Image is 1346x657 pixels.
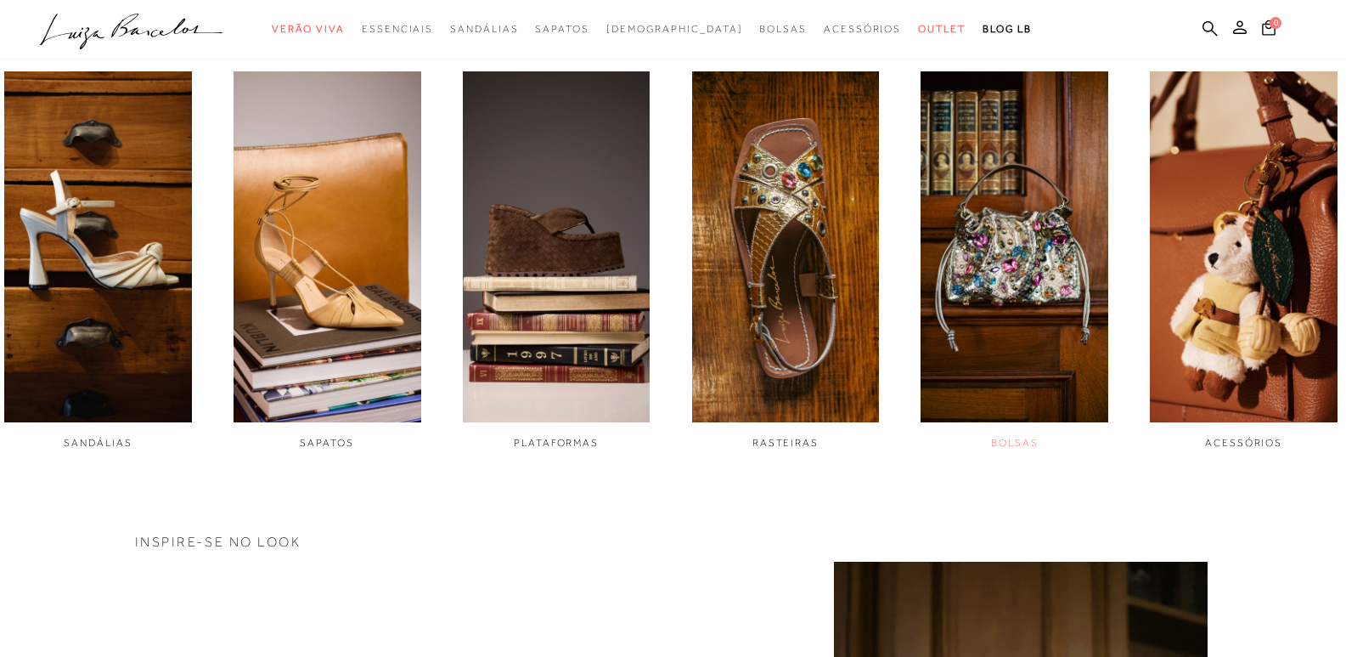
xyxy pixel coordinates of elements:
[824,14,901,45] a: categoryNavScreenReaderText
[1150,71,1338,450] div: 6 / 6
[921,71,1108,450] div: 5 / 6
[692,71,880,450] a: imagem do link RASTEIRAS
[535,23,589,35] span: Sapatos
[1270,17,1281,29] span: 0
[918,23,966,35] span: Outlet
[450,14,518,45] a: categoryNavScreenReaderText
[692,71,880,422] img: imagem do link
[759,14,807,45] a: categoryNavScreenReaderText
[606,14,743,45] a: noSubCategoriesText
[1257,19,1281,42] button: 0
[983,23,1032,35] span: BLOG LB
[234,71,421,450] div: 2 / 6
[4,71,192,450] div: 1 / 6
[234,71,421,450] a: imagem do link SAPATOS
[463,71,650,422] img: imagem do link
[272,14,345,45] a: categoryNavScreenReaderText
[824,23,901,35] span: Acessórios
[362,14,433,45] a: categoryNavScreenReaderText
[752,437,819,449] span: RASTEIRAS
[463,71,650,450] a: imagem do link PLATAFORMAS
[1205,437,1282,449] span: ACESSÓRIOS
[234,71,421,422] img: imagem do link
[606,23,743,35] span: [DEMOGRAPHIC_DATA]
[921,71,1108,450] a: imagem do link BOLSAS
[983,14,1032,45] a: BLOG LB
[463,71,650,450] div: 3 / 6
[1150,71,1338,422] img: imagem do link
[1150,71,1338,450] a: imagem do link ACESSÓRIOS
[4,71,192,422] img: imagem do link
[921,71,1108,422] img: imagem do link
[272,23,345,35] span: Verão Viva
[362,23,433,35] span: Essenciais
[300,437,353,449] span: SAPATOS
[64,437,132,449] span: SANDÁLIAS
[918,14,966,45] a: categoryNavScreenReaderText
[4,71,192,450] a: imagem do link SANDÁLIAS
[450,23,518,35] span: Sandálias
[135,535,1212,549] h3: INSPIRE-SE NO LOOK
[692,71,880,450] div: 4 / 6
[991,437,1039,449] span: BOLSAS
[535,14,589,45] a: categoryNavScreenReaderText
[759,23,807,35] span: Bolsas
[514,437,599,449] span: PLATAFORMAS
